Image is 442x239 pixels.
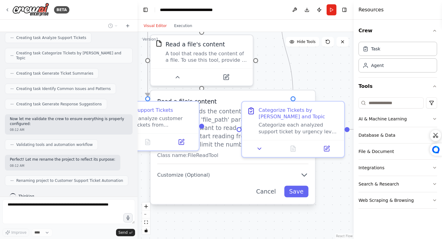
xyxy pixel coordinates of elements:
button: Tools [359,78,437,95]
button: Customize (Optional) [157,171,308,179]
button: Web Scraping & Browsing [359,192,437,208]
button: No output available [130,137,165,147]
button: zoom in [142,202,150,210]
span: Validating tools and automation workflow [16,142,93,147]
button: Hide left sidebar [141,6,150,14]
button: toggle interactivity [142,226,150,234]
button: Start a new chat [123,22,133,29]
h4: Resources [359,6,384,14]
div: Task [371,46,380,52]
div: Read a file's content [165,40,225,49]
button: Hide right sidebar [340,6,349,14]
button: Database & Data [359,127,437,143]
p: Perfect! Let me rename the project to reflect its purpose: [10,157,115,162]
p: Now let me validate the crew to ensure everything is properly configured: [10,117,128,126]
div: Crew [359,39,437,77]
div: Analyze Support TicketsRead and analyze customer support tickets from {ticket_source}. Extract ke... [96,101,200,151]
button: No output available [275,144,311,154]
span: Thinking... [18,194,38,199]
p: A tool that reads the content of a file. To use this tool, provide a 'file_path' parameter with t... [157,107,308,149]
button: Send [116,229,135,236]
span: Creating task Categorize Tickets by [PERSON_NAME] and Topic [16,51,127,61]
button: fit view [142,218,150,226]
g: Edge from 72d02600-9ce1-43e7-aec3-4e90d3f7ffe0 to d4134537-a31d-49a8-adb5-6a339dd27776 [277,11,297,96]
div: Categorize Tickets by [PERSON_NAME] and TopicCategorize each analyzed support ticket by urgency l... [241,101,345,158]
g: Edge from f20ee1a2-d2b2-4873-9e0e-9655cbfeb9c8 to f8e52d82-17e7-4d22-9794-095784f3d89d [144,11,152,96]
div: Version 1 [142,37,158,42]
div: 08:12 AM [10,163,115,168]
div: Agent [371,62,384,69]
span: Hide Tools [297,39,316,44]
span: Improve [11,230,26,235]
span: Send [118,230,128,235]
div: React Flow controls [142,202,150,234]
p: Class name: FileReadTool [157,152,308,159]
span: Customize (Optional) [157,171,210,178]
button: Search & Research [359,176,437,192]
div: Categorize each analyzed support ticket by urgency level (Critical, High, Medium, Low) and topic ... [258,122,339,135]
div: 08:12 AM [10,127,128,132]
button: Crew [359,22,437,39]
a: React Flow attribution [336,234,353,238]
button: Hide Tools [286,37,319,47]
button: Execution [170,22,196,29]
button: Integrations [359,160,437,176]
button: Improve [2,229,29,237]
span: Creating task Identify Common Issues and Patterns [16,86,111,91]
div: FileReadToolRead a file's contentA tool that reads the content of a file. To use this tool, provi... [150,34,254,86]
button: Open in side panel [203,72,250,82]
span: Renaming project to Customer Support Ticket Automation [16,178,123,183]
div: Tools [359,95,437,214]
g: Edge from d4134537-a31d-49a8-adb5-6a339dd27776 to 390bf6f1-b306-4878-81fd-4120f2737f19 [350,122,382,134]
div: Read and analyze customer support tickets from {ticket_source}. Extract key information including... [113,115,194,128]
button: zoom out [142,210,150,218]
span: Creating task Generate Response Suggestions [16,102,102,107]
button: Open in side panel [167,137,196,147]
div: A tool that reads the content of a file. To use this tool, provide a 'file_path' parameter with t... [165,50,248,63]
img: Logo [12,3,49,17]
div: Analyze Support Tickets [113,107,173,113]
img: FileReadTool [156,40,162,47]
button: Click to speak your automation idea [123,213,133,222]
span: Creating task Analyze Support Tickets [16,35,86,40]
button: File & Document [359,143,437,159]
div: Categorize Tickets by [PERSON_NAME] and Topic [258,107,339,120]
nav: breadcrumb [160,7,229,13]
h3: Read a file's content [157,97,308,105]
button: Save [284,186,308,197]
div: BETA [54,6,69,14]
span: Creating task Generate Ticket Summaries [16,71,93,76]
button: Open in side panel [312,144,341,154]
button: Switch to previous chat [106,22,120,29]
button: Cancel [251,186,281,197]
button: Visual Editor [140,22,170,29]
button: AI & Machine Learning [359,111,437,127]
